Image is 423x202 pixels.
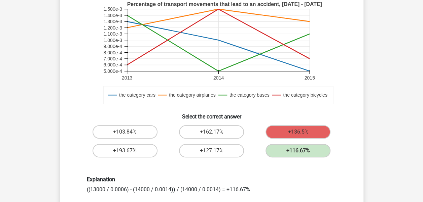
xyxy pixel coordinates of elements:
[87,176,337,183] h6: Explanation
[121,75,132,81] text: 2013
[229,92,269,98] text: the category buses
[103,19,122,24] text: 1.300e-3
[103,68,122,74] text: 5.000e-4
[103,13,122,18] text: 1.400e-3
[93,144,157,157] label: +193.67%
[71,108,353,120] h6: Select the correct answer
[127,1,322,7] text: Percentage of transport movements that lead to an accident, [DATE] - [DATE]
[103,6,122,12] text: 1.500e-3
[103,31,122,37] text: 1.100e-3
[103,44,122,49] text: 9.000e-4
[266,125,330,139] label: +136.5%
[82,176,342,193] div: ((13000 / 0.0006) - (14000 / 0.0014)) / (14000 / 0.0014) = +116.67%
[103,38,122,43] text: 1.000e-3
[213,75,223,81] text: 2014
[103,50,122,55] text: 8.000e-4
[283,92,327,98] text: the category bicycles
[304,75,315,81] text: 2015
[93,125,157,139] label: +103.84%
[119,92,155,98] text: the category cars
[179,125,244,139] label: +162.17%
[103,25,122,31] text: 1.200e-3
[169,92,216,98] text: the category airplanes
[103,56,122,61] text: 7.000e-4
[103,62,122,67] text: 6.000e-4
[179,144,244,157] label: +127.17%
[266,144,330,157] label: +116.67%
